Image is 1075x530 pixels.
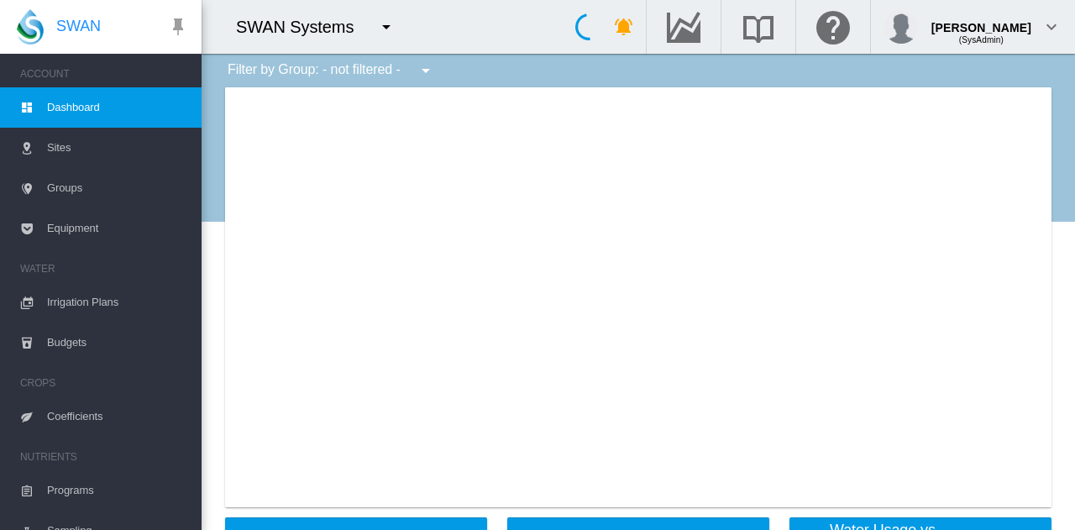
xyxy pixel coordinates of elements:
[47,128,188,168] span: Sites
[931,13,1031,29] div: [PERSON_NAME]
[47,396,188,437] span: Coefficients
[607,10,641,44] button: icon-bell-ring
[47,208,188,249] span: Equipment
[236,15,369,39] div: SWAN Systems
[168,17,188,37] md-icon: icon-pin
[416,60,436,81] md-icon: icon-menu-down
[614,17,634,37] md-icon: icon-bell-ring
[813,17,853,37] md-icon: Click here for help
[370,10,403,44] button: icon-menu-down
[20,60,188,87] span: ACCOUNT
[409,54,443,87] button: icon-menu-down
[959,35,1004,45] span: (SysAdmin)
[47,323,188,363] span: Budgets
[47,470,188,511] span: Programs
[1041,17,1062,37] md-icon: icon-chevron-down
[56,16,101,37] span: SWAN
[884,10,918,44] img: profile.jpg
[47,282,188,323] span: Irrigation Plans
[47,87,188,128] span: Dashboard
[663,17,704,37] md-icon: Go to the Data Hub
[376,17,396,37] md-icon: icon-menu-down
[20,443,188,470] span: NUTRIENTS
[20,370,188,396] span: CROPS
[17,9,44,45] img: SWAN-Landscape-Logo-Colour-drop.png
[738,17,779,37] md-icon: Search the knowledge base
[47,168,188,208] span: Groups
[20,255,188,282] span: WATER
[215,54,448,87] div: Filter by Group: - not filtered -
